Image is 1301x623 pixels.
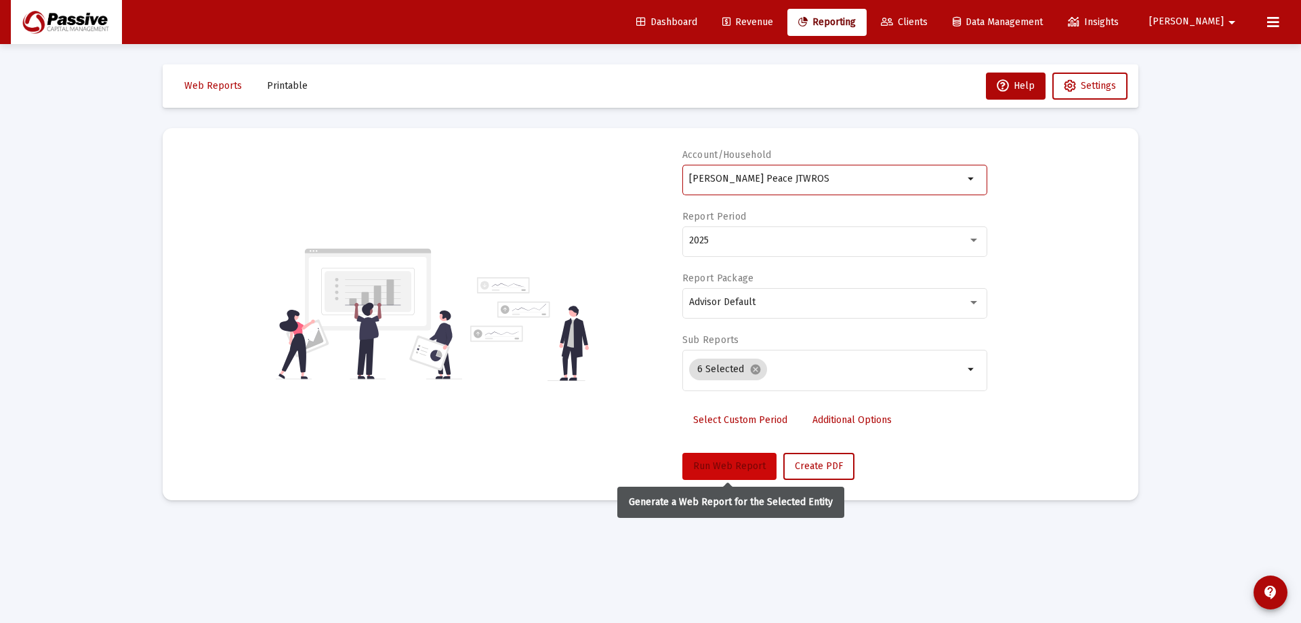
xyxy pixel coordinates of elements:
a: Data Management [942,9,1054,36]
span: Additional Options [812,414,892,426]
mat-icon: cancel [749,363,762,376]
span: 2025 [689,235,709,246]
span: Printable [267,80,308,92]
button: Run Web Report [682,453,777,480]
span: Settings [1081,80,1116,92]
button: Create PDF [783,453,854,480]
label: Report Package [682,273,754,284]
label: Account/Household [682,149,772,161]
span: Help [997,80,1035,92]
span: [PERSON_NAME] [1149,16,1224,28]
span: Dashboard [636,16,697,28]
span: Revenue [722,16,773,28]
img: reporting-alt [470,277,589,381]
label: Sub Reports [682,334,739,346]
span: Create PDF [795,460,843,472]
span: Web Reports [184,80,242,92]
button: Web Reports [173,73,253,100]
mat-icon: arrow_drop_down [964,361,980,378]
span: Run Web Report [693,460,766,472]
span: Insights [1068,16,1119,28]
a: Clients [870,9,938,36]
button: Help [986,73,1046,100]
a: Insights [1057,9,1130,36]
button: Printable [256,73,318,100]
button: Settings [1052,73,1128,100]
input: Search or select an account or household [689,174,964,184]
mat-chip: 6 Selected [689,359,767,380]
span: Select Custom Period [693,414,787,426]
mat-icon: contact_support [1262,584,1279,601]
a: Dashboard [625,9,708,36]
label: Report Period [682,211,747,222]
mat-chip-list: Selection [689,356,964,383]
img: Dashboard [21,9,112,36]
a: Reporting [787,9,867,36]
span: Advisor Default [689,296,756,308]
button: [PERSON_NAME] [1133,8,1256,35]
a: Revenue [711,9,784,36]
mat-icon: arrow_drop_down [1224,9,1240,36]
img: reporting [276,247,462,381]
span: Reporting [798,16,856,28]
span: Data Management [953,16,1043,28]
mat-icon: arrow_drop_down [964,171,980,187]
span: Clients [881,16,928,28]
